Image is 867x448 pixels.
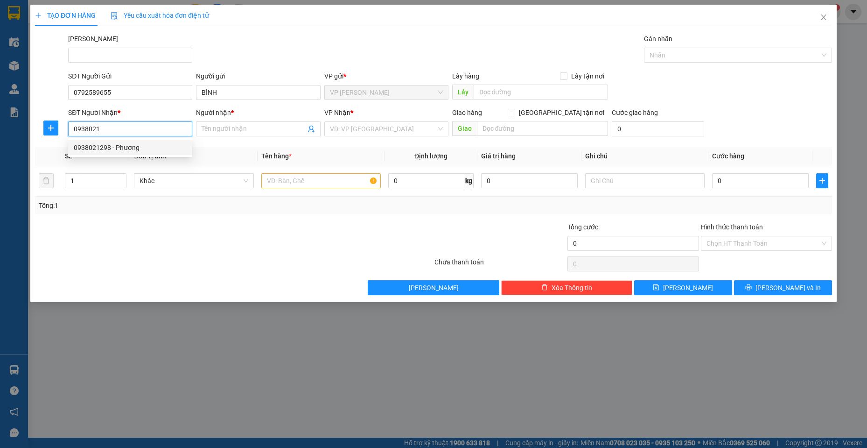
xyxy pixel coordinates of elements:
span: VP Phạm Ngũ Lão [330,85,443,100]
button: plus [43,121,58,135]
input: Mã ĐH [68,48,192,63]
div: Tổng: 1 [39,200,335,211]
span: [GEOGRAPHIC_DATA] tận nơi [515,107,608,118]
span: Tên hàng [261,152,292,160]
button: [PERSON_NAME] [368,280,499,295]
label: Gán nhãn [644,35,672,43]
img: icon [111,12,118,20]
span: [PERSON_NAME] [409,283,459,293]
button: printer[PERSON_NAME] và In [734,280,832,295]
button: save[PERSON_NAME] [634,280,732,295]
span: Lấy hàng [452,72,479,80]
span: VP Nhận [324,109,350,116]
span: [PERSON_NAME] và In [755,283,821,293]
span: Giao hàng [452,109,482,116]
span: kg [464,173,474,188]
span: Giá trị hàng [481,152,516,160]
input: Ghi Chú [585,173,705,188]
span: plus [35,12,42,19]
span: TẠO ĐƠN HÀNG [35,12,96,19]
label: Hình thức thanh toán [701,223,763,231]
div: SĐT Người Nhận [68,107,192,118]
span: environment [64,63,71,69]
span: Định lượng [414,152,447,160]
div: Người nhận [196,107,320,118]
span: Cước hàng [712,152,744,160]
span: Tổng cước [567,223,598,231]
div: VP gửi [324,71,448,81]
span: plus [44,124,58,132]
span: delete [541,284,548,292]
label: Mã ĐH [68,35,118,43]
input: Dọc đường [477,121,608,136]
th: Ghi chú [581,147,709,165]
input: 0 [481,173,578,188]
label: Cước giao hàng [612,109,658,116]
span: Khác [140,174,248,188]
span: plus [817,177,828,185]
span: Yêu cầu xuất hóa đơn điện tử [111,12,209,19]
div: Người gửi [196,71,320,81]
span: Lấy [452,85,474,100]
span: printer [745,284,752,292]
button: delete [39,173,54,188]
button: plus [816,173,828,188]
input: VD: Bàn, Ghế [261,173,381,188]
li: VP VP chợ Mũi Né [64,50,124,61]
button: deleteXóa Thông tin [501,280,632,295]
div: 0938021298 - Phương [74,142,187,153]
div: SĐT Người Gửi [68,71,192,81]
input: Cước giao hàng [612,121,704,136]
span: SL [65,152,72,160]
img: logo.jpg [5,5,37,37]
span: [PERSON_NAME] [663,283,713,293]
li: Nam Hải Limousine [5,5,135,40]
span: save [653,284,659,292]
li: VP VP [PERSON_NAME] Lão [5,50,64,81]
span: user-add [308,125,315,133]
span: Giao [452,121,477,136]
div: Chưa thanh toán [433,257,566,273]
div: 0938021298 - Phương [68,140,192,155]
input: Dọc đường [474,85,608,100]
span: close [820,14,827,21]
span: Xóa Thông tin [552,283,592,293]
button: Close [811,5,837,31]
span: Lấy tận nơi [567,71,608,81]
